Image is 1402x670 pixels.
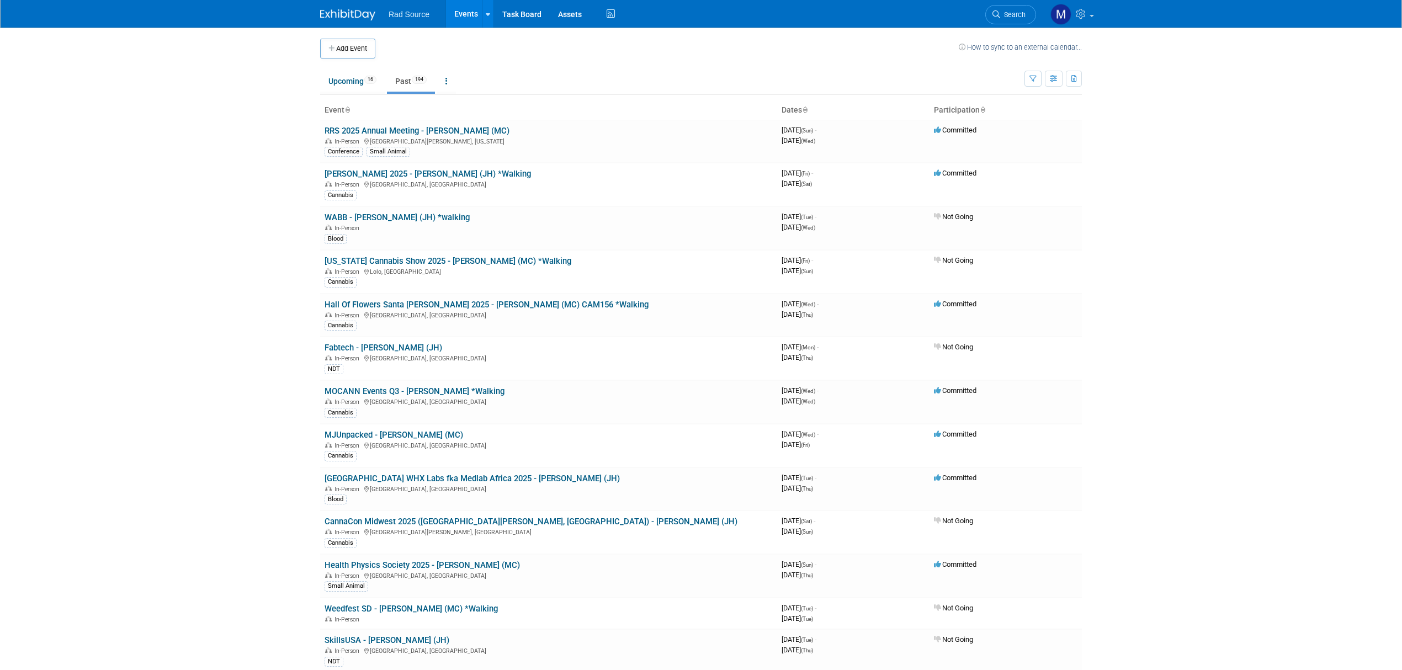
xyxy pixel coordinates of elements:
span: (Tue) [801,637,813,643]
span: Search [1000,10,1026,19]
button: Add Event [320,39,375,59]
span: [DATE] [782,604,816,612]
img: In-Person Event [325,312,332,317]
span: [DATE] [782,560,816,568]
span: (Tue) [801,605,813,611]
span: In-Person [334,572,363,579]
span: (Mon) [801,344,815,350]
span: - [811,169,813,177]
span: - [815,474,816,482]
div: [GEOGRAPHIC_DATA], [GEOGRAPHIC_DATA] [325,310,773,319]
span: - [814,517,815,525]
span: Not Going [934,517,973,525]
img: In-Person Event [325,355,332,360]
span: In-Person [334,181,363,188]
span: [DATE] [782,300,819,308]
div: Cannabis [325,451,357,461]
img: In-Person Event [325,138,332,143]
span: In-Person [334,486,363,493]
a: Upcoming16 [320,71,385,92]
span: Committed [934,386,976,395]
span: [DATE] [782,212,816,221]
a: [US_STATE] Cannabis Show 2025 - [PERSON_NAME] (MC) *Walking [325,256,571,266]
a: How to sync to an external calendar... [959,43,1082,51]
span: - [817,430,819,438]
span: - [815,560,816,568]
span: (Wed) [801,225,815,231]
a: Fabtech - [PERSON_NAME] (JH) [325,343,442,353]
span: (Tue) [801,214,813,220]
span: [DATE] [782,614,813,623]
span: (Wed) [801,398,815,405]
span: Not Going [934,212,973,221]
div: [GEOGRAPHIC_DATA], [GEOGRAPHIC_DATA] [325,353,773,362]
div: Cannabis [325,408,357,418]
span: (Fri) [801,258,810,264]
img: ExhibitDay [320,9,375,20]
a: MOCANN Events Q3 - [PERSON_NAME] *Walking [325,386,504,396]
span: Not Going [934,604,973,612]
span: In-Person [334,616,363,623]
div: [GEOGRAPHIC_DATA], [GEOGRAPHIC_DATA] [325,179,773,188]
span: [DATE] [782,397,815,405]
div: Cannabis [325,190,357,200]
a: [PERSON_NAME] 2025 - [PERSON_NAME] (JH) *Walking [325,169,531,179]
div: Lolo, [GEOGRAPHIC_DATA] [325,267,773,275]
div: [GEOGRAPHIC_DATA], [GEOGRAPHIC_DATA] [325,646,773,655]
span: - [815,212,816,221]
span: Committed [934,474,976,482]
img: In-Person Event [325,616,332,621]
span: [DATE] [782,440,810,449]
a: Hall Of Flowers Santa [PERSON_NAME] 2025 - [PERSON_NAME] (MC) CAM156 *Walking [325,300,649,310]
span: [DATE] [782,310,813,318]
span: [DATE] [782,517,815,525]
span: [DATE] [782,527,813,535]
div: [GEOGRAPHIC_DATA], [GEOGRAPHIC_DATA] [325,440,773,449]
img: In-Person Event [325,572,332,578]
span: - [815,635,816,644]
a: WABB - [PERSON_NAME] (JH) *walking [325,212,470,222]
div: [GEOGRAPHIC_DATA][PERSON_NAME], [GEOGRAPHIC_DATA] [325,527,773,536]
span: Committed [934,430,976,438]
div: Blood [325,234,347,244]
img: In-Person Event [325,181,332,187]
span: [DATE] [782,430,819,438]
div: [GEOGRAPHIC_DATA][PERSON_NAME], [US_STATE] [325,136,773,145]
span: [DATE] [782,256,813,264]
span: [DATE] [782,353,813,361]
span: (Wed) [801,388,815,394]
span: [DATE] [782,386,819,395]
span: Committed [934,300,976,308]
span: In-Person [334,268,363,275]
div: Small Animal [367,147,410,157]
span: [DATE] [782,223,815,231]
span: [DATE] [782,484,813,492]
span: In-Person [334,529,363,536]
div: Conference [325,147,363,157]
span: 16 [364,76,376,84]
img: In-Person Event [325,442,332,448]
div: [GEOGRAPHIC_DATA], [GEOGRAPHIC_DATA] [325,397,773,406]
span: (Fri) [801,171,810,177]
img: In-Person Event [325,486,332,491]
div: NDT [325,364,343,374]
div: [GEOGRAPHIC_DATA], [GEOGRAPHIC_DATA] [325,484,773,493]
a: SkillsUSA - [PERSON_NAME] (JH) [325,635,449,645]
div: Blood [325,494,347,504]
span: Not Going [934,635,973,644]
span: - [817,300,819,308]
div: NDT [325,657,343,667]
span: In-Person [334,312,363,319]
a: RRS 2025 Annual Meeting - [PERSON_NAME] (MC) [325,126,509,136]
span: (Sat) [801,518,812,524]
div: Cannabis [325,277,357,287]
span: (Wed) [801,301,815,307]
a: Health Physics Society 2025 - [PERSON_NAME] (MC) [325,560,520,570]
span: (Sun) [801,562,813,568]
span: [DATE] [782,126,816,134]
span: [DATE] [782,474,816,482]
span: (Sun) [801,529,813,535]
span: [DATE] [782,179,812,188]
div: Small Animal [325,581,368,591]
th: Dates [777,101,930,120]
